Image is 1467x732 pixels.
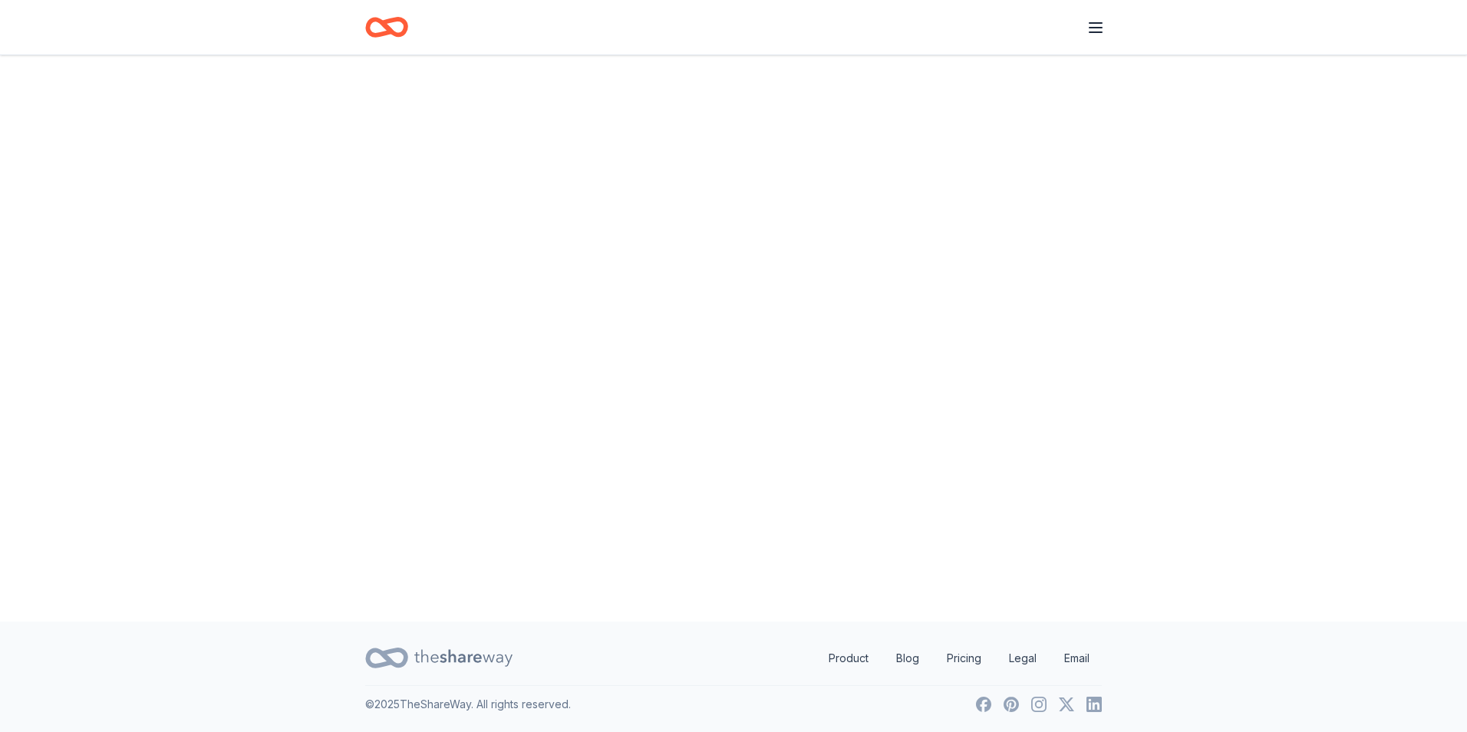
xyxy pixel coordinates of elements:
nav: quick links [816,643,1102,674]
p: © 2025 TheShareWay. All rights reserved. [365,695,571,714]
a: Blog [884,643,931,674]
a: Email [1052,643,1102,674]
a: Product [816,643,881,674]
a: Pricing [935,643,994,674]
a: Home [365,9,408,45]
a: Legal [997,643,1049,674]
